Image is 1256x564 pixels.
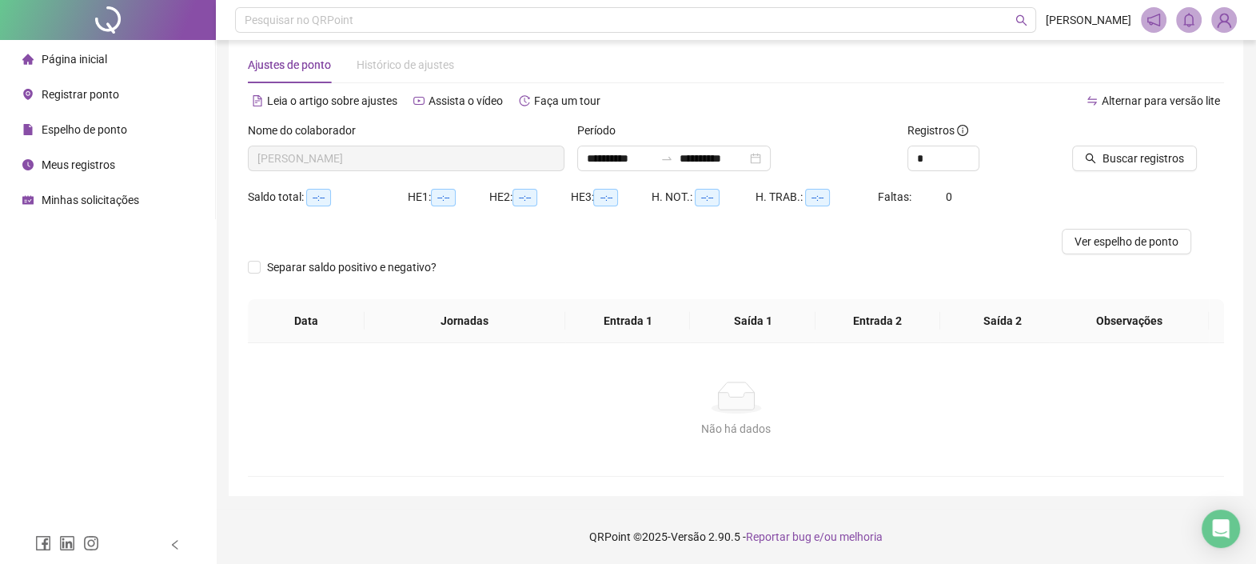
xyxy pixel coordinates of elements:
span: to [660,152,673,165]
label: Período [577,122,626,139]
span: --:-- [431,189,456,206]
span: --:-- [512,189,537,206]
button: Ver espelho de ponto [1062,229,1191,254]
span: home [22,54,34,65]
th: Entrada 2 [815,299,940,343]
span: info-circle [957,125,968,136]
div: H. TRAB.: [756,188,878,206]
span: bell [1182,13,1196,27]
span: clock-circle [22,159,34,170]
span: Página inicial [42,53,107,66]
span: Versão [671,530,706,543]
span: notification [1146,13,1161,27]
span: Faça um tour [534,94,600,107]
th: Jornadas [365,299,566,343]
span: linkedin [59,535,75,551]
div: Open Intercom Messenger [1202,510,1240,548]
span: youtube [413,95,425,106]
span: Buscar registros [1102,150,1184,167]
span: Meus registros [42,158,115,171]
span: --:-- [805,189,830,206]
span: search [1015,14,1027,26]
th: Saída 2 [940,299,1065,343]
span: Observações [1063,312,1196,330]
span: file-text [252,95,263,106]
th: Entrada 1 [565,299,690,343]
span: Minhas solicitações [42,194,139,206]
span: facebook [35,535,51,551]
span: file [22,124,34,135]
span: instagram [83,535,99,551]
span: Assista o vídeo [429,94,503,107]
div: HE 1: [408,188,489,206]
span: --:-- [306,189,331,206]
span: Reportar bug e/ou melhoria [746,530,883,543]
span: history [519,95,530,106]
img: 85927 [1212,8,1236,32]
span: Faltas: [878,190,914,203]
span: FABIO MORENO SILVA CERQUEIRA [257,146,555,170]
span: Histórico de ajustes [357,58,454,71]
span: Registros [907,122,968,139]
span: environment [22,89,34,100]
span: Ver espelho de ponto [1075,233,1178,250]
span: [PERSON_NAME] [1046,11,1131,29]
span: search [1085,153,1096,164]
span: Separar saldo positivo e negativo? [261,258,443,276]
span: swap [1087,95,1098,106]
span: Alternar para versão lite [1102,94,1220,107]
th: Saída 1 [690,299,815,343]
div: Não há dados [267,420,1205,438]
button: Buscar registros [1072,146,1197,171]
div: Saldo total: [248,188,408,206]
span: swap-right [660,152,673,165]
span: 0 [946,190,952,203]
th: Data [248,299,365,343]
div: HE 3: [570,188,652,206]
span: Registrar ponto [42,88,119,101]
span: Ajustes de ponto [248,58,331,71]
span: Espelho de ponto [42,123,127,136]
div: HE 2: [489,188,571,206]
span: schedule [22,194,34,206]
div: H. NOT.: [652,188,756,206]
span: left [169,539,181,550]
span: Leia o artigo sobre ajustes [267,94,397,107]
span: --:-- [695,189,720,206]
span: --:-- [593,189,618,206]
label: Nome do colaborador [248,122,366,139]
th: Observações [1050,299,1209,343]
